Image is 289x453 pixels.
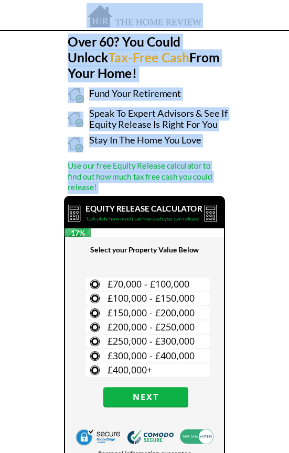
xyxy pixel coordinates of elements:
[90,245,199,254] span: Select your Property Value Below
[108,292,195,304] span: £100,000 - £150,000
[103,392,188,402] span: Next
[108,306,195,319] span: £150,000 - £200,000
[85,204,202,214] span: EQUITY RELEASE CALCULATOR
[68,161,212,192] span: Use our free Equity Release calculator to find out how much tax free cash you could release!
[108,363,152,376] span: £400,000+
[108,49,189,64] strong: Tax-Free Cash
[89,107,228,130] span: Speak To Expert Advisors & See If Equity Release Is Right For You
[108,349,195,362] span: £300,000 - £400,000
[68,49,219,80] strong: From Your Home!
[87,216,199,222] span: Calculate how much tax free cash you can release
[65,228,92,237] span: 17%
[89,87,181,99] span: Fund Your Retirement
[68,34,180,65] strong: Over 60? You Could Unlock
[108,278,189,290] span: £70,000 - £100,000
[108,321,195,333] span: £200,000 - £250,000
[108,335,195,347] span: £250,000 - £300,000
[103,387,188,407] button: Next
[89,134,201,146] span: Stay In The Home You Love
